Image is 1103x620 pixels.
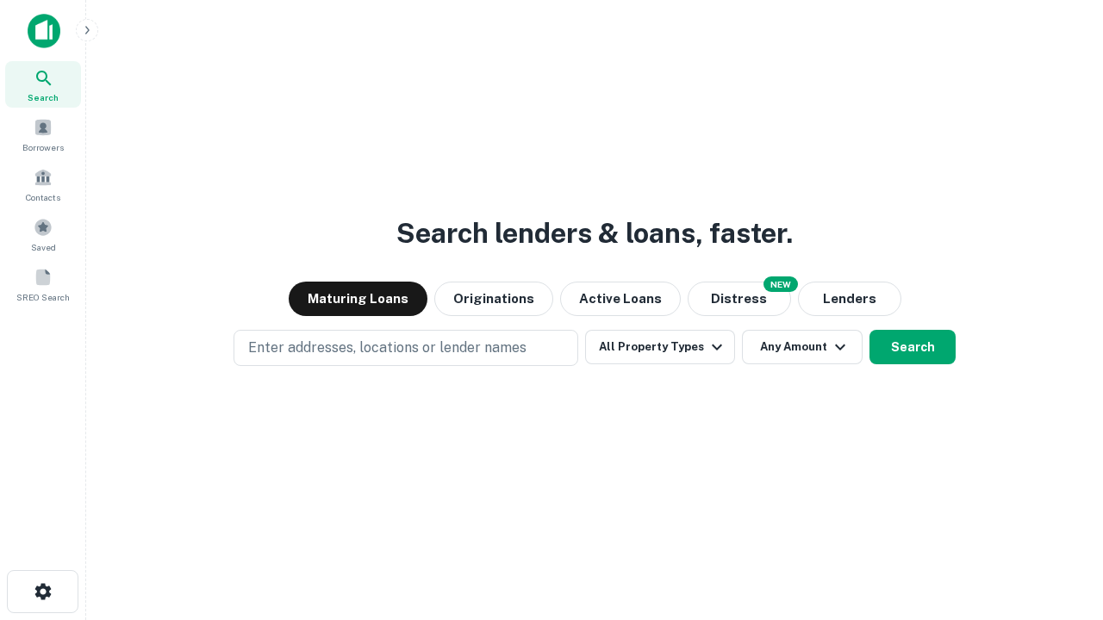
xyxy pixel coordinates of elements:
[763,276,798,292] div: NEW
[248,338,527,358] p: Enter addresses, locations or lender names
[5,261,81,307] a: SREO Search
[31,240,56,254] span: Saved
[28,90,59,104] span: Search
[585,330,735,364] button: All Property Types
[869,330,956,364] button: Search
[26,190,60,204] span: Contacts
[688,282,791,316] button: Search distressed loans with lien and other non-mortgage details.
[742,330,863,364] button: Any Amount
[22,140,64,154] span: Borrowers
[5,111,81,158] a: Borrowers
[560,282,681,316] button: Active Loans
[434,282,553,316] button: Originations
[5,211,81,257] a: Saved
[798,282,901,316] button: Lenders
[234,330,578,366] button: Enter addresses, locations or lender names
[5,161,81,208] a: Contacts
[5,61,81,108] a: Search
[28,14,60,48] img: capitalize-icon.png
[396,213,793,254] h3: Search lenders & loans, faster.
[1017,482,1103,565] iframe: Chat Widget
[289,282,427,316] button: Maturing Loans
[16,290,70,304] span: SREO Search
